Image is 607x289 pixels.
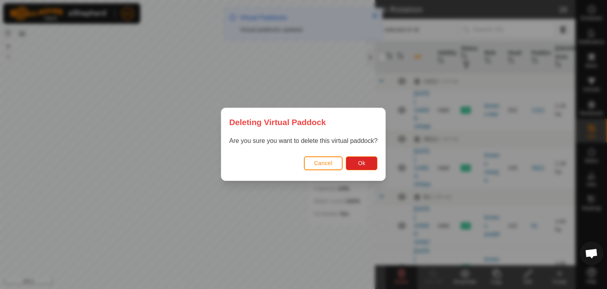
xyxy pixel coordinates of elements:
[580,241,603,265] div: Open chat
[229,116,326,128] span: Deleting Virtual Paddock
[229,137,377,146] p: Are you sure you want to delete this virtual paddock?
[304,156,343,170] button: Cancel
[314,160,333,167] span: Cancel
[358,160,366,167] span: Ok
[346,156,378,170] button: Ok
